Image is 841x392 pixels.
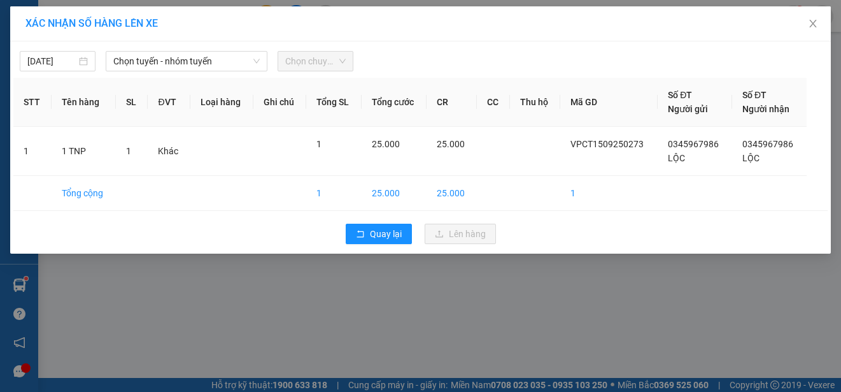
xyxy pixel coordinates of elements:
[362,176,427,211] td: 25.000
[306,78,361,127] th: Tổng SL
[11,12,31,25] span: Gửi:
[427,176,477,211] td: 25.000
[123,11,253,41] div: VP [GEOGRAPHIC_DATA]
[668,139,719,149] span: 0345967986
[113,52,260,71] span: Chọn tuyến - nhóm tuyến
[116,78,148,127] th: SL
[477,78,510,127] th: CC
[306,176,361,211] td: 1
[10,82,116,98] div: 25.000
[285,52,346,71] span: Chọn chuyến
[253,57,260,65] span: down
[52,127,116,176] td: 1 TNP
[11,11,114,41] div: VP [PERSON_NAME]
[11,41,114,57] div: LỘC
[13,127,52,176] td: 1
[13,78,52,127] th: STT
[668,90,692,100] span: Số ĐT
[123,41,253,57] div: LỘC
[795,6,831,42] button: Close
[52,176,116,211] td: Tổng cộng
[742,90,767,100] span: Số ĐT
[25,17,158,29] span: XÁC NHẬN SỐ HÀNG LÊN XE
[370,227,402,241] span: Quay lại
[148,127,190,176] td: Khác
[126,146,131,156] span: 1
[190,78,253,127] th: Loại hàng
[427,78,477,127] th: CR
[808,18,818,29] span: close
[560,176,658,211] td: 1
[425,224,496,244] button: uploadLên hàng
[668,153,685,163] span: LỘC
[346,224,412,244] button: rollbackQuay lại
[27,54,76,68] input: 15/09/2025
[510,78,560,127] th: Thu hộ
[570,139,644,149] span: VPCT1509250273
[362,78,427,127] th: Tổng cước
[356,229,365,240] span: rollback
[123,12,153,25] span: Nhận:
[52,78,116,127] th: Tên hàng
[742,139,793,149] span: 0345967986
[148,78,190,127] th: ĐVT
[10,83,57,97] span: Cước rồi :
[372,139,400,149] span: 25.000
[253,78,306,127] th: Ghi chú
[742,104,789,114] span: Người nhận
[437,139,465,149] span: 25.000
[316,139,322,149] span: 1
[11,57,114,75] div: 0345967986
[123,57,253,75] div: 0345967986
[668,104,708,114] span: Người gửi
[560,78,658,127] th: Mã GD
[742,153,760,163] span: LỘC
